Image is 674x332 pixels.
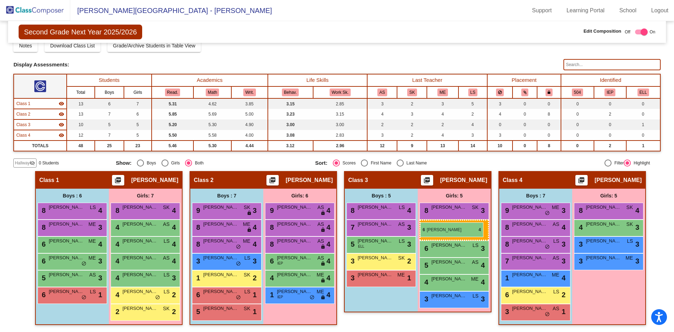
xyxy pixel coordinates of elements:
span: [PERSON_NAME] [512,221,547,228]
span: ELL [358,244,364,249]
span: [PERSON_NAME] [286,177,333,184]
span: [PERSON_NAME] [49,204,84,211]
td: 3 [487,130,513,141]
td: 3.15 [268,98,313,109]
td: 7 [95,109,124,119]
span: [PERSON_NAME] [49,254,84,261]
td: 25 [95,141,124,151]
span: ME [243,237,250,245]
span: LS [473,242,478,249]
td: 9 [397,141,427,151]
td: 0 [561,119,594,130]
td: 0 [487,119,513,130]
span: AS [553,221,559,228]
span: Display Assessments: [13,61,69,68]
td: 5 [124,130,152,141]
span: 4 [326,239,330,249]
th: Students [67,74,152,86]
th: Identified [561,74,660,86]
td: 2 [367,119,397,130]
div: Boys [144,160,156,166]
mat-icon: picture_as_pdf [114,177,122,187]
button: LS [468,89,477,96]
td: 0 [594,130,626,141]
td: 3 [367,98,397,109]
button: Print Students Details [575,175,588,185]
button: Work Sk. [330,89,351,96]
td: 0 [594,119,626,130]
span: 4 [326,222,330,233]
td: 0 [537,98,561,109]
span: lock [321,227,325,233]
a: Learning Portal [561,5,610,16]
td: TOTALS [14,141,66,151]
td: 3 [367,130,397,141]
span: [PERSON_NAME] [512,237,547,245]
td: 0 [561,130,594,141]
span: 3 [562,239,566,249]
div: Girls: 7 [109,189,182,203]
div: Last Name [404,160,427,166]
td: 0 [561,98,594,109]
span: 0 Students [39,160,59,166]
td: 5.30 [193,141,231,151]
td: 3 [487,98,513,109]
td: 4.62 [193,98,231,109]
span: [PERSON_NAME] [431,242,467,249]
span: 4 [253,239,257,249]
td: 8 [537,109,561,119]
span: 7 [349,223,355,231]
span: Class 1 [39,177,59,184]
td: 3.08 [268,130,313,141]
span: 8 [40,207,46,214]
span: lock [321,244,325,250]
td: 2.83 [313,130,368,141]
div: Boys : 7 [190,189,263,203]
td: Sidney Lebert - No Class Name [14,119,66,130]
span: [PERSON_NAME] [431,204,467,211]
button: Grade/Archive Students in Table View [107,39,201,52]
th: Mistie Ecklund [427,86,458,98]
span: Class 1 [16,100,30,107]
mat-icon: visibility_off [29,160,35,166]
span: SK [626,221,633,228]
span: AS [163,254,170,262]
td: 4.90 [231,119,267,130]
td: 4 [487,109,513,119]
td: 3.12 [268,141,313,151]
span: 4 [172,222,176,233]
span: 4 [172,205,176,216]
td: 4 [427,130,458,141]
span: 8 [423,207,428,214]
div: Girls: 5 [418,189,491,203]
div: Girls: 5 [572,189,645,203]
span: 4 [253,222,257,233]
td: 13 [427,141,458,151]
td: 0 [537,119,561,130]
span: Off [625,29,630,35]
td: 5.58 [193,130,231,141]
span: [PERSON_NAME] [131,177,178,184]
td: 4 [367,109,397,119]
span: lock [247,227,252,233]
span: Second Grade Next Year 2025/2026 [19,25,142,39]
span: lock [321,210,325,216]
span: [PERSON_NAME] [49,237,84,245]
span: [PERSON_NAME] [PERSON_NAME] [203,237,238,245]
td: 0 [561,141,594,151]
span: 3 [407,239,411,249]
td: 5 [95,119,124,130]
span: AS [317,254,324,262]
span: [PERSON_NAME] [358,204,393,211]
span: 4 [562,222,566,233]
td: 6 [124,109,152,119]
span: 4 [326,205,330,216]
span: On [650,29,655,35]
span: [PERSON_NAME] [123,237,158,245]
span: Edit Composition [583,28,621,35]
button: Math [206,89,219,96]
td: 3 [458,130,487,141]
span: 8 [503,223,509,231]
span: LS [627,237,633,245]
td: 14 [458,141,487,151]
